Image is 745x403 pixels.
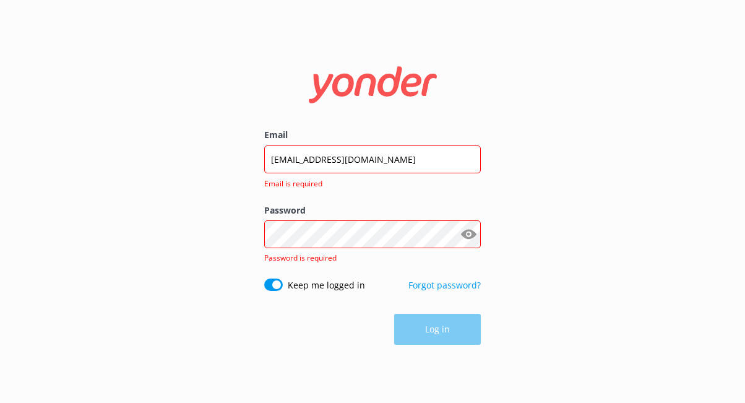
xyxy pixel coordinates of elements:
label: Email [264,128,481,142]
a: Forgot password? [408,279,481,291]
button: Show password [456,222,481,247]
span: Password is required [264,253,337,263]
label: Password [264,204,481,217]
label: Keep me logged in [288,279,365,292]
input: user@emailaddress.com [264,145,481,173]
span: Email is required [264,178,473,189]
